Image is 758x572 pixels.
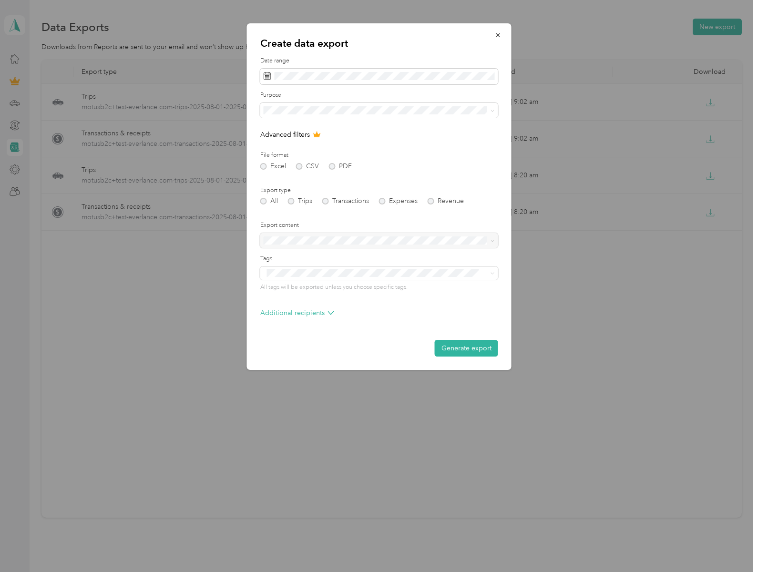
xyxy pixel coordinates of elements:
button: Generate export [435,340,498,357]
label: Export type [260,186,498,195]
label: Tags [260,255,498,263]
label: Purpose [260,91,498,100]
p: All tags will be exported unless you choose specific tags. [260,283,498,292]
p: Create data export [260,37,498,50]
p: Advanced filters [260,130,498,140]
label: Export content [260,221,498,230]
label: Date range [260,57,498,65]
iframe: Everlance-gr Chat Button Frame [705,519,758,572]
label: File format [260,151,498,160]
p: Additional recipients [260,308,334,318]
